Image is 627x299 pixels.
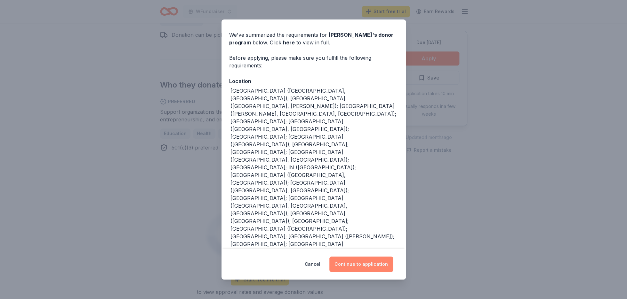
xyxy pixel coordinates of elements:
div: Before applying, please make sure you fulfill the following requirements: [229,54,398,69]
div: Location [229,77,398,85]
button: Continue to application [329,257,393,272]
div: We've summarized the requirements for below. Click to view in full. [229,31,398,46]
button: Cancel [305,257,320,272]
a: here [283,39,295,46]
